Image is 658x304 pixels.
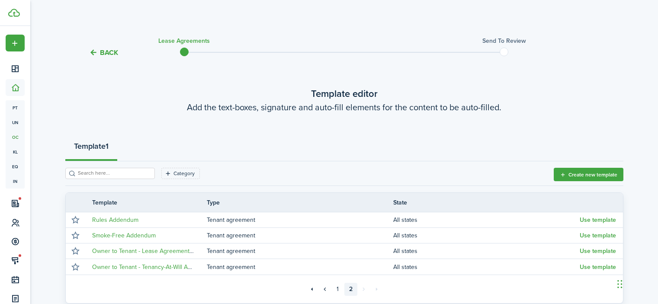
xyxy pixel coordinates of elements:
a: eq [6,159,25,174]
td: Tenant agreement [207,261,393,273]
a: oc [6,130,25,144]
a: 1 [331,283,344,296]
img: TenantCloud [8,9,20,17]
th: State [393,198,580,207]
h3: Lease Agreements [158,36,210,45]
a: pt [6,100,25,115]
a: Owner to Tenant - Tenancy-At-Will Agreement Template w/ Pet Addendum 2019 [92,262,303,272]
button: Mark as favourite [70,214,82,226]
a: un [6,115,25,130]
filter-tag: Open filter [161,168,200,179]
filter-tag-label: Category [173,170,195,177]
td: Tenant agreement [207,214,393,226]
th: Template [86,198,207,207]
td: All states [393,245,580,257]
a: Next [357,283,370,296]
a: Last [370,283,383,296]
button: Mark as favourite [70,261,82,273]
button: Use template [580,217,616,224]
a: Smoke-Free Addendum [92,231,156,240]
td: Tenant agreement [207,230,393,241]
td: Tenant agreement [207,245,393,257]
h3: Send to review [482,36,526,45]
button: Use template [580,232,616,239]
a: Rules Addendum [92,215,138,224]
a: kl [6,144,25,159]
button: Mark as favourite [70,230,82,242]
button: Back [89,48,118,57]
a: Previous [318,283,331,296]
div: Drag [617,271,623,297]
input: Search here... [76,169,152,177]
wizard-step-header-title: Template editor [65,86,623,101]
button: Mark as favourite [70,245,82,257]
th: Type [207,198,393,207]
strong: Template [74,141,106,152]
a: in [6,174,25,189]
a: Owner to Tenant - Lease Agreement Template w/ Pet Addendum 2019 [92,246,279,256]
button: Create new template [554,168,623,181]
button: Use template [580,264,616,271]
td: All states [393,214,580,226]
button: Open menu [6,35,25,51]
iframe: Chat Widget [615,262,658,304]
button: Use template [580,248,616,255]
td: All states [393,230,580,241]
td: All states [393,261,580,273]
a: First [305,283,318,296]
strong: 1 [106,141,109,152]
a: 2 [344,283,357,296]
wizard-step-header-description: Add the text-boxes, signature and auto-fill elements for the content to be auto-filled. [65,101,623,114]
